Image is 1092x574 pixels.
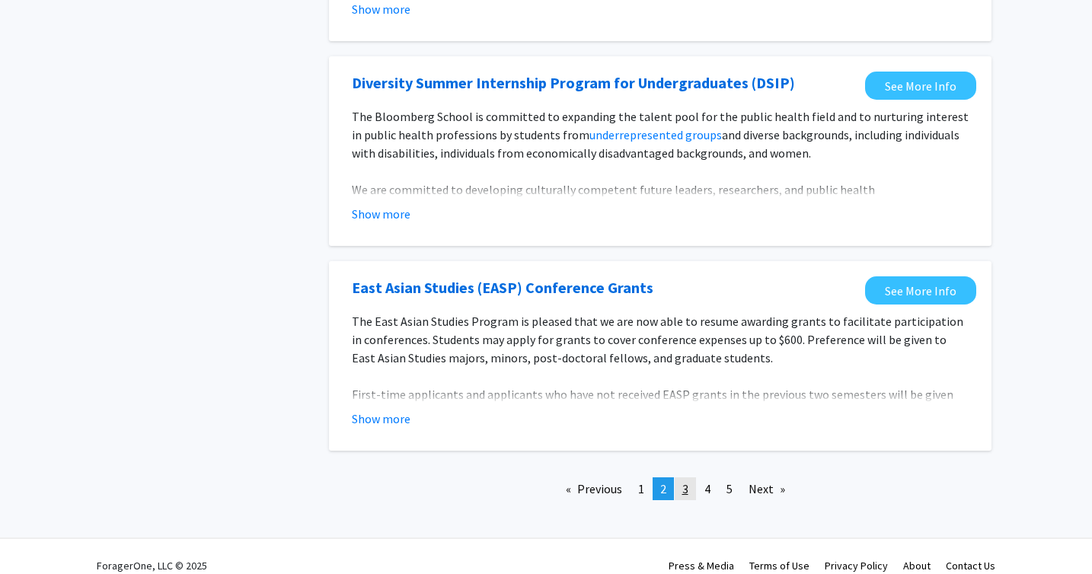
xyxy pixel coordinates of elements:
p: We are committed to developing culturally competent future leaders, researchers, and public healt... [352,180,969,272]
a: About [903,559,931,572]
p: First-time applicants and applicants who have not received EASP grants in the previous two semest... [352,385,969,458]
span: 1 [638,481,644,496]
ul: Pagination [329,477,991,500]
a: Privacy Policy [825,559,888,572]
a: Terms of Use [749,559,809,572]
a: Contact Us [946,559,995,572]
a: Next page [741,477,793,500]
a: Previous page [558,477,630,500]
a: Opens in a new tab [352,276,653,299]
span: 5 [726,481,733,496]
span: 4 [704,481,710,496]
button: Show more [352,410,410,428]
p: The East Asian Studies Program is pleased that we are now able to resume awarding grants to facil... [352,312,969,367]
a: underrepresented groups [589,127,722,142]
button: Show more [352,205,410,223]
iframe: Chat [11,505,65,563]
span: 3 [682,481,688,496]
a: Opens in a new tab [352,72,795,94]
a: Opens in a new tab [865,72,976,100]
a: Opens in a new tab [865,276,976,305]
span: 2 [660,481,666,496]
p: The Bloomberg School is committed to expanding the talent pool for the public health field and to... [352,107,969,162]
a: Press & Media [669,559,734,572]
